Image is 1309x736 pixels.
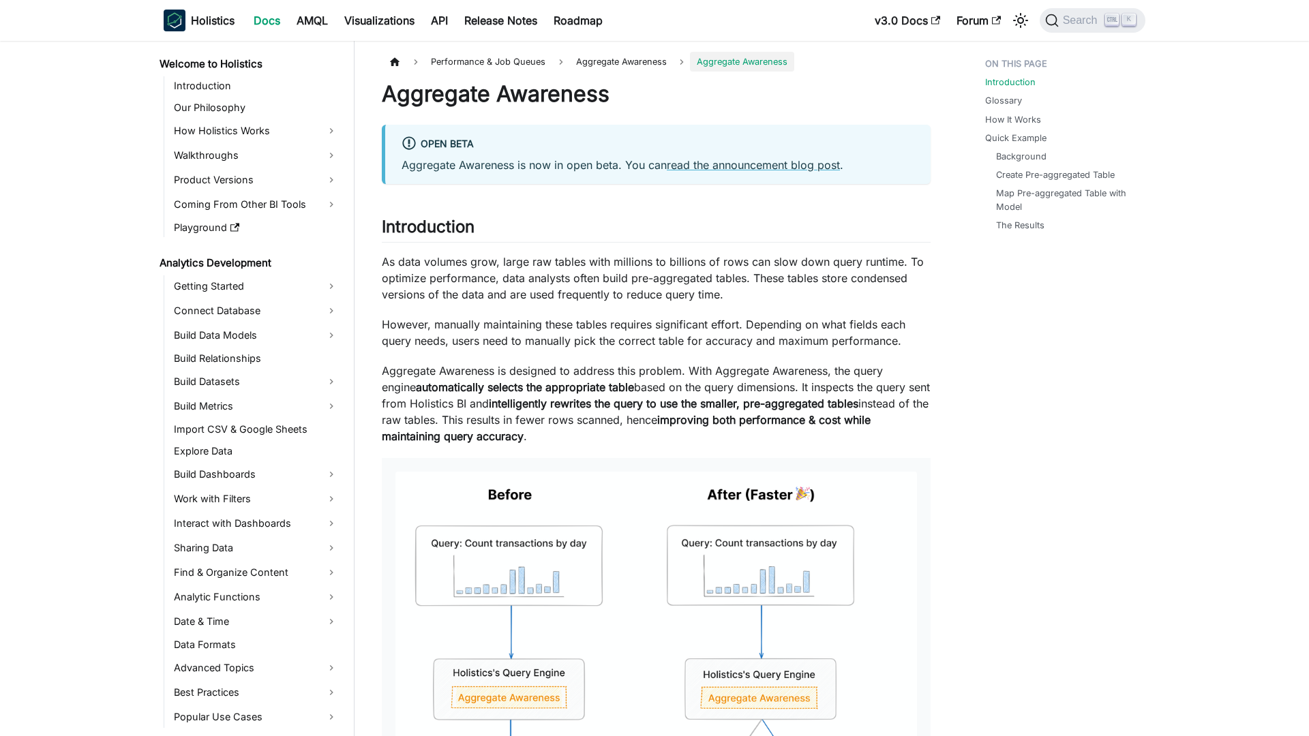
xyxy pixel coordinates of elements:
a: Explore Data [170,442,342,461]
a: Sharing Data [170,537,342,559]
a: Docs [245,10,288,31]
a: Background [996,150,1047,163]
a: Coming From Other BI Tools [170,194,342,215]
a: Our Philosophy [170,98,342,117]
b: Holistics [191,12,235,29]
a: Interact with Dashboards [170,512,342,534]
a: The Results [996,219,1044,232]
a: Welcome to Holistics [155,55,342,74]
nav: Docs sidebar [150,41,355,736]
p: Aggregate Awareness is designed to address this problem. With Aggregate Awareness, the query engi... [382,363,931,444]
a: How Holistics Works [170,120,342,142]
a: Forum [948,10,1009,31]
a: Build Metrics [170,395,342,417]
button: Switch between dark and light mode (currently light mode) [1010,10,1032,31]
a: Build Relationships [170,349,342,368]
a: Introduction [985,76,1036,89]
p: Aggregate Awareness is now in open beta. You can . [402,157,914,173]
a: Best Practices [170,681,342,703]
kbd: K [1122,14,1136,26]
a: Roadmap [545,10,611,31]
a: Home page [382,52,408,72]
button: Search (Ctrl+K) [1040,8,1145,33]
a: How It Works [985,113,1041,126]
strong: intelligently rewrites the query to use the smaller, pre-aggregated tables [489,397,858,410]
h2: Introduction [382,217,931,243]
a: Create Pre-aggregated Table [996,168,1115,181]
a: Advanced Topics [170,657,342,679]
div: Open Beta [402,136,914,153]
span: Performance & Job Queues [424,52,552,72]
a: Playground [170,218,342,237]
a: read the announcement blog post [667,158,840,172]
a: Map Pre-aggregated Table with Model [996,187,1132,213]
span: Aggregate Awareness [690,52,794,72]
a: Analytics Development [155,254,342,273]
a: Popular Use Cases [170,706,342,728]
p: As data volumes grow, large raw tables with millions to billions of rows can slow down query runt... [382,254,931,303]
a: API [423,10,456,31]
a: Build Datasets [170,371,342,393]
a: Import CSV & Google Sheets [170,420,342,439]
a: Work with Filters [170,488,342,510]
a: Glossary [985,94,1022,107]
span: Aggregate Awareness [569,52,674,72]
a: Build Data Models [170,324,342,346]
a: AMQL [288,10,336,31]
a: Product Versions [170,169,342,191]
a: Connect Database [170,300,342,322]
nav: Breadcrumbs [382,52,931,72]
a: Getting Started [170,275,342,297]
a: Analytic Functions [170,586,342,608]
a: Introduction [170,76,342,95]
strong: automatically selects the appropriate table [416,380,634,394]
img: Holistics [164,10,185,31]
a: Data Formats [170,635,342,654]
span: Search [1059,14,1106,27]
h1: Aggregate Awareness [382,80,931,108]
a: Walkthroughs [170,144,342,166]
a: Date & Time [170,611,342,632]
p: However, manually maintaining these tables requires significant effort. Depending on what fields ... [382,316,931,349]
a: Visualizations [336,10,423,31]
a: HolisticsHolistics [164,10,235,31]
a: Find & Organize Content [170,562,342,583]
a: Quick Example [985,132,1047,144]
a: Build Dashboards [170,463,342,485]
a: Release Notes [456,10,545,31]
a: v3.0 Docs [867,10,948,31]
